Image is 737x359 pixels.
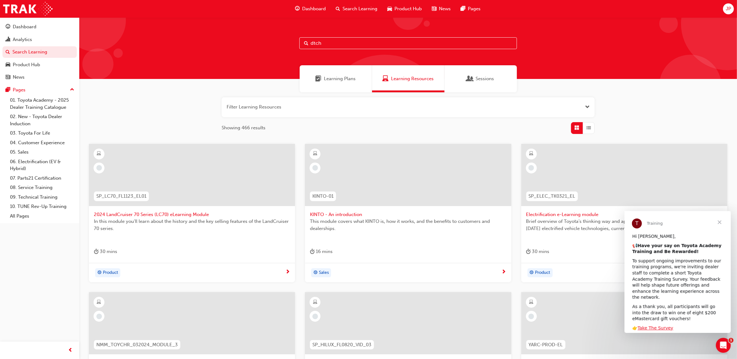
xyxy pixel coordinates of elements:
[70,86,74,94] span: up-icon
[7,147,77,157] a: 05. Sales
[2,34,77,45] a: Analytics
[6,37,10,43] span: chart-icon
[222,124,265,131] span: Showing 466 results
[587,124,591,131] span: List
[310,211,506,218] span: KINTO - An introduction
[7,95,77,112] a: 01. Toyota Academy - 2025 Dealer Training Catalogue
[96,314,102,319] span: learningRecordVerb_NONE-icon
[304,40,308,47] span: Search
[530,269,534,277] span: target-icon
[502,269,506,275] span: next-icon
[96,341,178,348] span: NMM_TOYCHR_032024_MODULE_3
[300,65,372,92] a: Learning PlansLearning Plans
[13,61,40,68] div: Product Hub
[96,165,102,171] span: learningRecordVerb_NONE-icon
[13,23,36,30] div: Dashboard
[529,298,533,306] span: learningResourceType_ELEARNING-icon
[313,298,317,306] span: learningResourceType_ELEARNING-icon
[89,144,295,283] a: SP_LC70_FL1123_EL012024 LandCruiser 70 Series (LC70) eLearning ModuleIn this module you'll learn ...
[310,248,315,255] span: duration-icon
[7,183,77,192] a: 08. Service Training
[336,5,340,13] span: search-icon
[387,5,392,13] span: car-icon
[529,341,563,348] span: YARC-PROD-EL
[528,314,534,319] span: learningRecordVerb_NONE-icon
[97,298,101,306] span: learningResourceType_ELEARNING-icon
[316,75,322,82] span: Learning Plans
[312,314,318,319] span: learningRecordVerb_NONE-icon
[13,74,25,81] div: News
[290,2,331,15] a: guage-iconDashboard
[467,75,473,82] span: Sessions
[6,62,10,68] span: car-icon
[13,86,25,94] div: Pages
[94,248,99,255] span: duration-icon
[97,269,102,277] span: target-icon
[299,37,517,49] input: Search...
[6,75,10,80] span: news-icon
[13,36,32,43] div: Analytics
[723,3,734,14] button: JP
[97,150,101,158] span: learningResourceType_ELEARNING-icon
[305,144,511,283] a: KINTO-01KINTO - An introductionThis module covers what KINTO is, how it works, and the benefits t...
[456,2,486,15] a: pages-iconPages
[313,150,317,158] span: learningResourceType_ELEARNING-icon
[529,150,533,158] span: learningResourceType_ELEARNING-icon
[382,2,427,15] a: car-iconProduct Hub
[343,5,377,12] span: Search Learning
[526,248,550,255] div: 30 mins
[528,165,534,171] span: learningRecordVerb_NONE-icon
[391,75,434,82] span: Learning Resources
[6,24,10,30] span: guage-icon
[521,144,727,283] a: SP_ELEC_TK0321_ELElectrification e-Learning moduleBrief overview of Toyota’s thinking way and app...
[2,21,77,33] a: Dashboard
[535,269,550,276] span: Product
[439,5,451,12] span: News
[324,75,356,82] span: Learning Plans
[726,5,731,12] span: JP
[94,218,290,232] span: In this module you'll learn about the history and the key selling features of the LandCruiser 70 ...
[7,138,77,148] a: 04. Customer Experience
[7,211,77,221] a: All Pages
[313,269,318,277] span: target-icon
[445,65,517,92] a: SessionsSessions
[312,341,371,348] span: SP_HILUX_FL0820_VID_03
[2,46,77,58] a: Search Learning
[526,248,531,255] span: duration-icon
[526,211,722,218] span: Electrification e-Learning module
[3,2,53,16] img: Trak
[529,193,575,200] span: SP_ELEC_TK0321_EL
[575,124,579,131] span: Grid
[624,211,731,333] iframe: Intercom live chat message
[319,269,329,276] span: Sales
[427,2,456,15] a: news-iconNews
[585,104,590,111] button: Open the filter
[2,59,77,71] a: Product Hub
[331,2,382,15] a: search-iconSearch Learning
[310,248,333,255] div: 16 mins
[94,248,117,255] div: 30 mins
[7,128,77,138] a: 03. Toyota For Life
[729,338,734,343] span: 1
[103,269,118,276] span: Product
[461,5,465,13] span: pages-icon
[94,211,290,218] span: 2024 LandCruiser 70 Series (LC70) eLearning Module
[476,75,494,82] span: Sessions
[7,202,77,211] a: 10. TUNE Rev-Up Training
[7,173,77,183] a: 07. Parts21 Certification
[7,112,77,128] a: 02. New - Toyota Dealer Induction
[2,71,77,83] a: News
[526,218,722,232] span: Brief overview of Toyota’s thinking way and approach on electrification, introduction of [DATE] e...
[68,347,73,354] span: prev-icon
